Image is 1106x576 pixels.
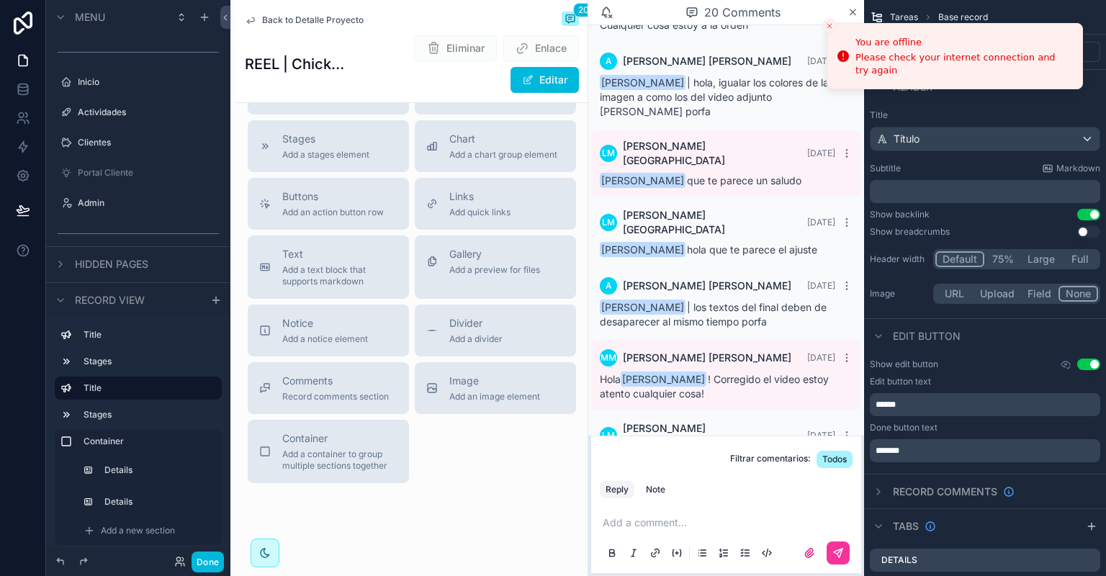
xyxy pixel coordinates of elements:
span: [PERSON_NAME] [PERSON_NAME] [623,54,791,68]
button: LinksAdd quick links [415,178,576,230]
span: Add a preview for files [449,264,540,276]
div: Show backlink [870,209,930,220]
h1: REEL | Chicken S [245,54,351,74]
span: Edit button [893,329,961,343]
span: Add an action button row [282,207,384,218]
label: Details [104,496,207,508]
button: ButtonsAdd an action button row [248,178,409,230]
span: Stages [282,132,369,146]
span: Divider [449,316,503,330]
button: ChartAdd a chart group element [415,120,576,172]
label: Title [84,329,210,341]
span: | los textos del final deben de desaparecer al mismo tiempo porfa [600,301,827,328]
span: A [606,280,612,292]
span: Filtrar comentarios: [730,453,811,468]
button: DividerAdd a divider [415,305,576,356]
span: Add a divider [449,333,503,345]
span: [PERSON_NAME] [600,75,685,90]
label: Done button text [870,422,938,433]
button: ImageAdd an image element [415,362,576,414]
button: CommentsRecord comments section [248,362,409,414]
span: A [606,55,612,67]
span: Add a text block that supports markdown [282,264,397,287]
button: Field [1021,286,1059,302]
span: Links [449,189,511,204]
span: [DATE] [807,148,835,158]
span: Tabs [893,519,919,534]
div: You are offline [855,35,1071,50]
button: 75% [984,251,1021,267]
label: Container [84,436,210,447]
span: [PERSON_NAME] [PERSON_NAME] [623,279,791,293]
div: Note [646,484,665,495]
span: Record comments section [282,391,389,402]
label: Stages [84,356,210,367]
span: Título [894,132,920,146]
button: Done [192,552,224,572]
button: Close toast [822,19,837,33]
span: [DATE] [807,280,835,291]
label: Edit button text [870,376,931,387]
span: Add a notice element [282,333,368,345]
button: Editar [511,67,579,93]
span: Gallery [449,247,540,261]
span: Add a container to group multiple sections together [282,449,397,472]
span: Add quick links [449,207,511,218]
label: Image [870,288,927,300]
span: [DATE] [807,217,835,228]
button: Reply [600,481,634,498]
button: URL [935,286,974,302]
div: Show breadcrumbs [870,226,950,238]
div: scrollable content [870,439,1100,462]
span: Add a new section [101,525,175,536]
span: Markdown [1056,163,1100,174]
a: Admin [78,197,213,209]
span: [PERSON_NAME] [GEOGRAPHIC_DATA] [623,139,807,168]
span: Base record [938,12,988,23]
span: Chart [449,132,557,146]
span: Buttons [282,189,384,204]
label: Details [104,464,207,476]
span: [PERSON_NAME] [600,242,685,257]
button: Default [935,251,984,267]
span: Back to Detalle Proyecto [262,14,364,26]
div: Please check your internet connection and try again [855,51,1071,77]
button: Full [1061,251,1098,267]
span: Add a chart group element [449,149,557,161]
span: Notice [282,316,368,330]
span: Hidden pages [75,257,148,271]
a: Back to Detalle Proyecto [245,14,364,26]
label: Show edit button [870,359,938,370]
a: Clientes [78,137,213,148]
label: Title [84,382,210,394]
span: Add an image element [449,391,540,402]
span: [PERSON_NAME] [600,300,685,315]
span: MM [601,352,616,364]
span: que te parece un saludo [600,174,801,186]
label: Portal Cliente [78,167,213,179]
span: [PERSON_NAME] [621,372,706,387]
span: Comments [282,374,389,388]
button: 20 [562,12,579,29]
span: 20 Comments [704,4,781,21]
span: LM [602,430,615,441]
button: Note [640,481,671,498]
a: Markdown [1042,163,1100,174]
span: Container [282,431,397,446]
button: NoticeAdd a notice element [248,305,409,356]
label: Subtitle [870,163,901,174]
span: | hola, igualar los colores de la imagen a como los del video adjunto [PERSON_NAME] porfa [600,76,829,117]
span: [PERSON_NAME] [PERSON_NAME] [623,351,791,365]
span: Record comments [893,485,997,499]
button: TextAdd a text block that supports markdown [248,235,409,299]
span: [PERSON_NAME] [GEOGRAPHIC_DATA] [623,208,807,237]
label: Inicio [78,76,213,88]
label: Actividades [78,107,213,118]
span: Menu [75,10,105,24]
button: Todos [817,451,853,468]
span: [DATE] [807,430,835,441]
button: Upload [974,286,1021,302]
span: Image [449,374,540,388]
